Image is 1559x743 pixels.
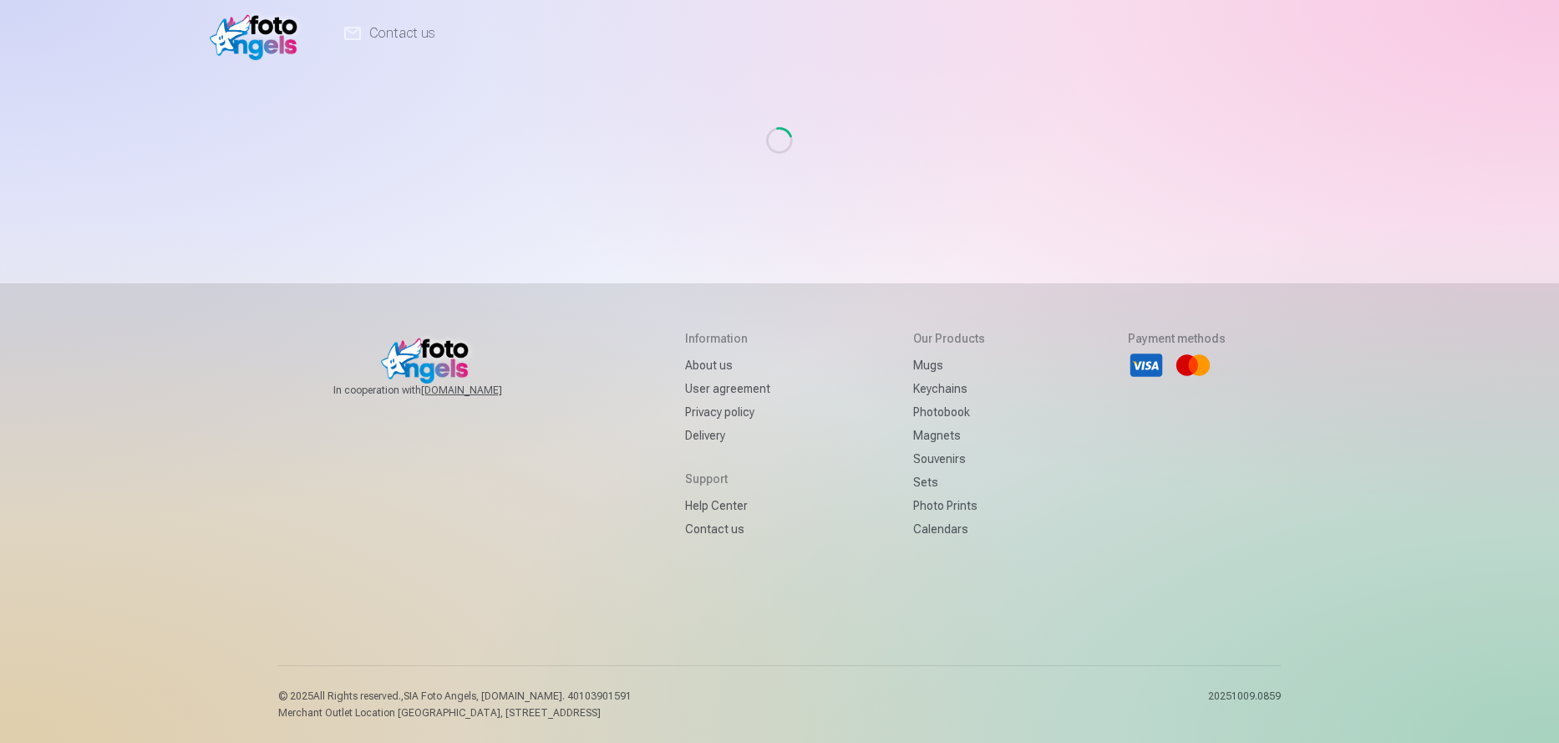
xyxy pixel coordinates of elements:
p: © 2025 All Rights reserved. , [278,690,632,703]
a: Sets [913,471,985,494]
a: User agreement [685,377,770,400]
a: Magnets [913,424,985,447]
h5: Payment methods [1128,330,1226,347]
a: About us [685,354,770,377]
a: Delivery [685,424,770,447]
a: Photo prints [913,494,985,517]
a: Photobook [913,400,985,424]
span: SIA Foto Angels, [DOMAIN_NAME]. 40103901591 [404,690,632,702]
a: Contact us [685,517,770,541]
p: Merchant Outlet Location [GEOGRAPHIC_DATA], [STREET_ADDRESS] [278,706,632,720]
a: Privacy policy [685,400,770,424]
li: Mastercard [1175,347,1211,384]
a: Mugs [913,354,985,377]
img: /fa1 [210,7,306,60]
span: In cooperation with [333,384,542,397]
a: Help Center [685,494,770,517]
h5: Information [685,330,770,347]
li: Visa [1128,347,1165,384]
a: Calendars [913,517,985,541]
h5: Support [685,471,770,487]
a: [DOMAIN_NAME] [421,384,542,397]
a: Keychains [913,377,985,400]
h5: Our products [913,330,985,347]
a: Souvenirs [913,447,985,471]
p: 20251009.0859 [1208,690,1281,720]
